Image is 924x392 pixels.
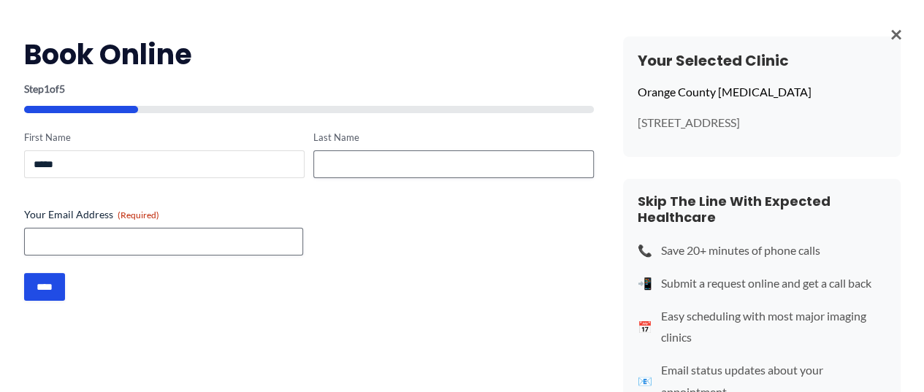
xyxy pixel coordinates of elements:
li: Easy scheduling with most major imaging clinics [638,305,886,348]
span: 1 [44,82,50,95]
span: 📅 [638,316,652,338]
h4: Skip The Line With Expected Healthcare [638,193,886,225]
span: 5 [59,82,65,95]
span: 📧 [638,370,652,392]
h3: Your Selected Clinic [638,51,886,70]
span: 📞 [638,239,652,261]
label: Last Name [313,131,594,145]
li: Save 20+ minutes of phone calls [638,239,886,261]
h2: Book Online [24,36,594,72]
span: 📲 [638,272,652,294]
span: (Required) [118,210,159,220]
span: × [890,15,902,53]
p: Orange County [MEDICAL_DATA] [638,81,886,103]
li: Submit a request online and get a call back [638,272,886,294]
label: First Name [24,131,305,145]
p: Step of [24,84,594,94]
label: Your Email Address [24,207,594,222]
p: [STREET_ADDRESS] [638,115,886,131]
